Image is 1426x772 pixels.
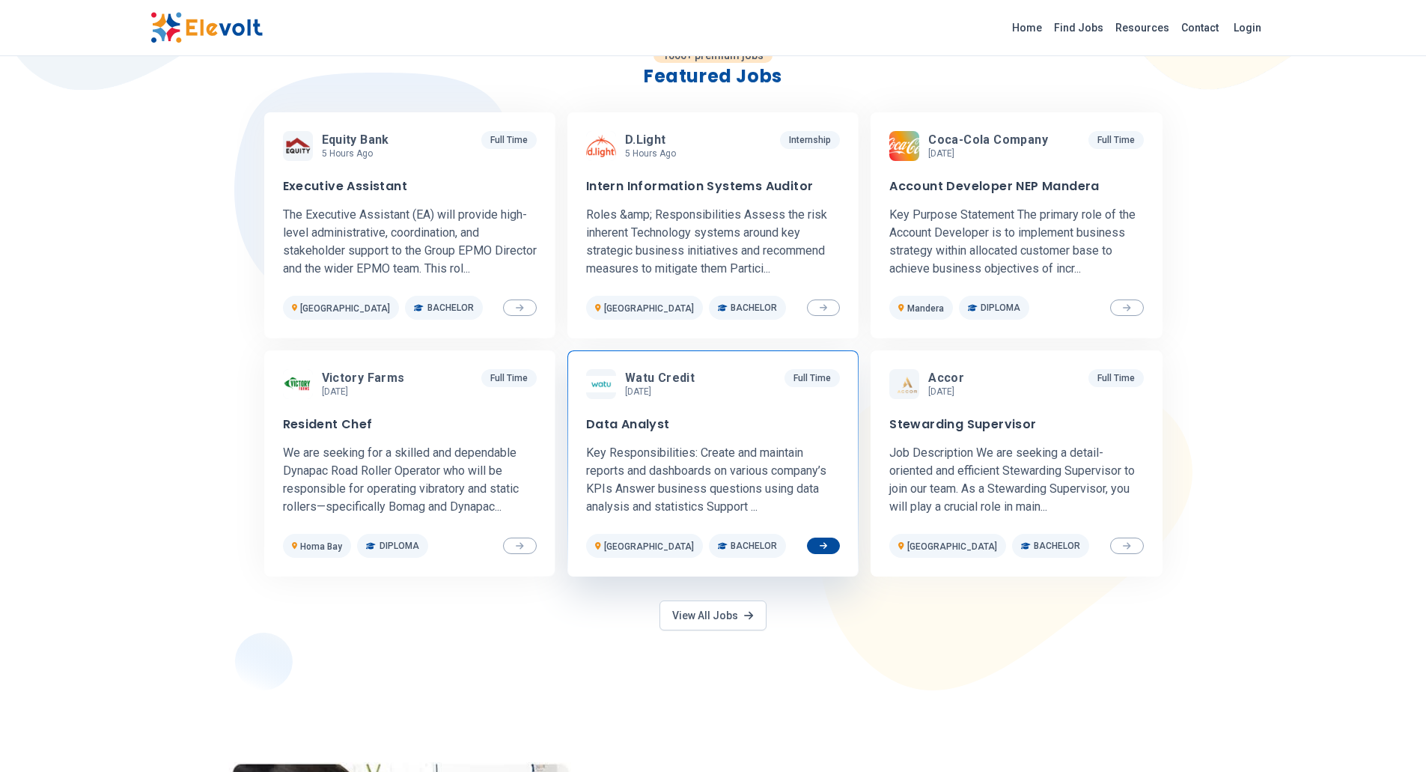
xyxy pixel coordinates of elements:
span: Homa Bay [300,541,342,552]
p: 5 hours ago [625,148,676,159]
a: View All Jobs [659,601,766,630]
a: Resources [1109,16,1175,40]
img: Elevolt [150,12,263,43]
a: Victory FarmsVictory Farms[DATE]Full TimeResident ChefWe are seeking for a skilled and dependable... [264,350,555,577]
p: Roles &amp; Responsibilities Assess the risk inherent Technology systems around key strategic bus... [586,206,840,278]
a: Find Jobs [1048,16,1109,40]
span: Bachelor [731,540,777,552]
img: d.light [586,131,616,161]
p: [DATE] [625,386,701,398]
p: We are seeking for a skilled and dependable Dynapac Road Roller Operator who will be responsible ... [283,444,537,516]
p: [DATE] [322,386,411,398]
p: 5 hours ago [322,148,395,159]
span: [GEOGRAPHIC_DATA] [604,541,694,552]
a: AccorAccor[DATE]Full TimeStewarding SupervisorJob Description We are seeking a detail-oriented an... [871,350,1162,577]
h3: Intern Information Systems Auditor [586,179,814,194]
a: Watu CreditWatu Credit[DATE]Full TimeData AnalystKey Responsibilities: Create and maintain report... [567,350,859,577]
h3: Stewarding Supervisor [889,417,1036,432]
img: Watu Credit [586,376,616,392]
p: Internship [780,131,840,149]
h3: Account Developer NEP Mandera [889,179,1100,194]
a: d.lightd.light5 hours agoInternshipIntern Information Systems AuditorRoles &amp; Responsibilities... [567,112,859,338]
p: The Executive Assistant (EA) will provide high-level administrative, coordination, and stakeholde... [283,206,537,278]
p: [DATE] [928,148,1054,159]
p: Full Time [1088,131,1144,149]
span: Victory Farms [322,371,405,386]
span: Diploma [380,540,419,552]
img: Accor [889,375,919,394]
span: Bachelor [1034,540,1080,552]
h3: Data Analyst [586,417,670,432]
a: Contact [1175,16,1225,40]
img: Equity Bank [283,136,313,156]
p: Key Responsibilities: Create and maintain reports and dashboards on various company’s KPIs Answer... [586,444,840,516]
a: Home [1006,16,1048,40]
a: Equity BankEquity Bank5 hours agoFull TimeExecutive AssistantThe Executive Assistant (EA) will pr... [264,112,555,338]
iframe: Chat Widget [1351,700,1426,772]
p: Full Time [784,369,840,387]
h3: Executive Assistant [283,179,408,194]
span: Bachelor [427,302,474,314]
p: Full Time [481,369,537,387]
p: Job Description We are seeking a detail-oriented and efficient Stewarding Supervisor to join our ... [889,444,1143,516]
p: Full Time [481,131,537,149]
span: Bachelor [731,302,777,314]
p: [DATE] [928,386,970,398]
span: Diploma [981,302,1020,314]
span: [GEOGRAPHIC_DATA] [300,303,390,314]
p: Key Purpose Statement The primary role of the Account Developer is to implement business strategy... [889,206,1143,278]
h3: Resident Chef [283,417,373,432]
img: Coca-Cola Company [889,131,919,161]
span: d.light [625,133,666,148]
span: Watu Credit [625,371,695,386]
a: Login [1225,13,1270,43]
img: Victory Farms [283,369,313,399]
span: Coca-Cola Company [928,133,1048,148]
span: [GEOGRAPHIC_DATA] [604,303,694,314]
span: Equity Bank [322,133,389,148]
span: Accor [928,371,964,386]
span: Mandera [907,303,944,314]
span: [GEOGRAPHIC_DATA] [907,541,997,552]
a: Coca-Cola CompanyCoca-Cola Company[DATE]Full TimeAccount Developer NEP ManderaKey Purpose Stateme... [871,112,1162,338]
p: Full Time [1088,369,1144,387]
